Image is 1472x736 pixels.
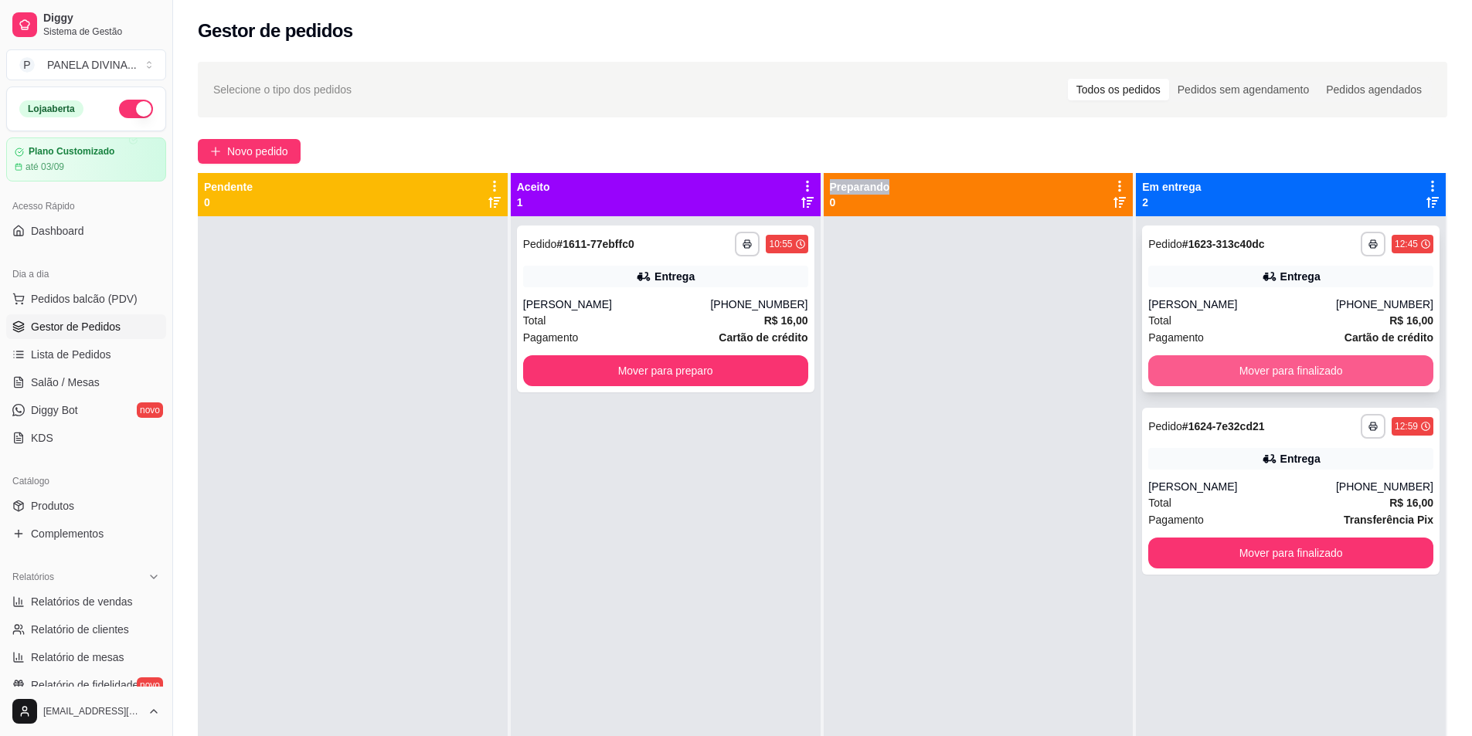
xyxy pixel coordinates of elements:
[1317,79,1430,100] div: Pedidos agendados
[1182,420,1265,432] strong: # 1624-7e32cd21
[6,589,166,614] a: Relatórios de vendas
[523,329,579,346] span: Pagamento
[830,179,890,195] p: Preparando
[523,238,557,250] span: Pedido
[556,238,634,250] strong: # 1611-77ebffc0
[1280,269,1321,284] div: Entrega
[31,402,78,418] span: Diggy Bot
[31,347,111,362] span: Lista de Pedidos
[198,139,301,164] button: Novo pedido
[1336,297,1433,312] div: [PHONE_NUMBER]
[43,12,160,25] span: Diggy
[6,314,166,339] a: Gestor de Pedidos
[523,297,711,312] div: [PERSON_NAME]
[6,673,166,697] a: Relatório de fidelidadenovo
[1389,314,1433,327] strong: R$ 16,00
[1148,538,1433,568] button: Mover para finalizado
[1345,331,1433,344] strong: Cartão de crédito
[517,179,550,195] p: Aceito
[710,297,807,312] div: [PHONE_NUMBER]
[6,645,166,670] a: Relatório de mesas
[31,291,138,307] span: Pedidos balcão (PDV)
[6,521,166,546] a: Complementos
[12,571,54,583] span: Relatórios
[1142,179,1201,195] p: Em entrega
[6,6,166,43] a: DiggySistema de Gestão
[719,331,807,344] strong: Cartão de crédito
[31,498,74,514] span: Produtos
[31,375,100,390] span: Salão / Mesas
[29,146,114,158] article: Plano Customizado
[1148,297,1336,312] div: [PERSON_NAME]
[1068,79,1169,100] div: Todos os pedidos
[31,526,104,541] span: Complementos
[6,194,166,219] div: Acesso Rápido
[227,143,288,160] span: Novo pedido
[6,693,166,730] button: [EMAIL_ADDRESS][DOMAIN_NAME]
[6,617,166,642] a: Relatório de clientes
[31,677,138,693] span: Relatório de fidelidade
[31,650,124,665] span: Relatório de mesas
[1148,355,1433,386] button: Mover para finalizado
[47,57,137,73] div: PANELA DIVINA ...
[31,430,53,446] span: KDS
[198,19,353,43] h2: Gestor de pedidos
[6,262,166,287] div: Dia a dia
[6,426,166,450] a: KDS
[1395,420,1418,432] div: 12:59
[19,57,35,73] span: P
[6,287,166,311] button: Pedidos balcão (PDV)
[119,100,153,118] button: Alterar Status
[1148,420,1182,432] span: Pedido
[1148,329,1204,346] span: Pagamento
[31,319,121,334] span: Gestor de Pedidos
[1148,479,1336,494] div: [PERSON_NAME]
[25,161,64,173] article: até 03/09
[31,594,133,609] span: Relatórios de vendas
[523,355,808,386] button: Mover para preparo
[769,238,792,250] div: 10:55
[1395,238,1418,250] div: 12:45
[6,493,166,518] a: Produtos
[6,398,166,422] a: Diggy Botnovo
[1169,79,1317,100] div: Pedidos sem agendamento
[6,342,166,367] a: Lista de Pedidos
[6,49,166,80] button: Select a team
[764,314,808,327] strong: R$ 16,00
[1148,511,1204,528] span: Pagamento
[1182,238,1265,250] strong: # 1623-313c40dc
[517,195,550,210] p: 1
[1280,451,1321,466] div: Entrega
[1142,195,1201,210] p: 2
[1148,312,1171,329] span: Total
[6,137,166,181] a: Plano Customizadoaté 03/09
[1389,497,1433,509] strong: R$ 16,00
[213,81,352,98] span: Selecione o tipo dos pedidos
[43,25,160,38] span: Sistema de Gestão
[19,100,83,117] div: Loja aberta
[210,146,221,157] span: plus
[1336,479,1433,494] div: [PHONE_NUMBER]
[6,370,166,395] a: Salão / Mesas
[1148,494,1171,511] span: Total
[31,223,84,239] span: Dashboard
[6,469,166,493] div: Catálogo
[204,195,253,210] p: 0
[830,195,890,210] p: 0
[204,179,253,195] p: Pendente
[6,219,166,243] a: Dashboard
[31,622,129,637] span: Relatório de clientes
[43,705,141,717] span: [EMAIL_ADDRESS][DOMAIN_NAME]
[523,312,546,329] span: Total
[654,269,695,284] div: Entrega
[1344,514,1433,526] strong: Transferência Pix
[1148,238,1182,250] span: Pedido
